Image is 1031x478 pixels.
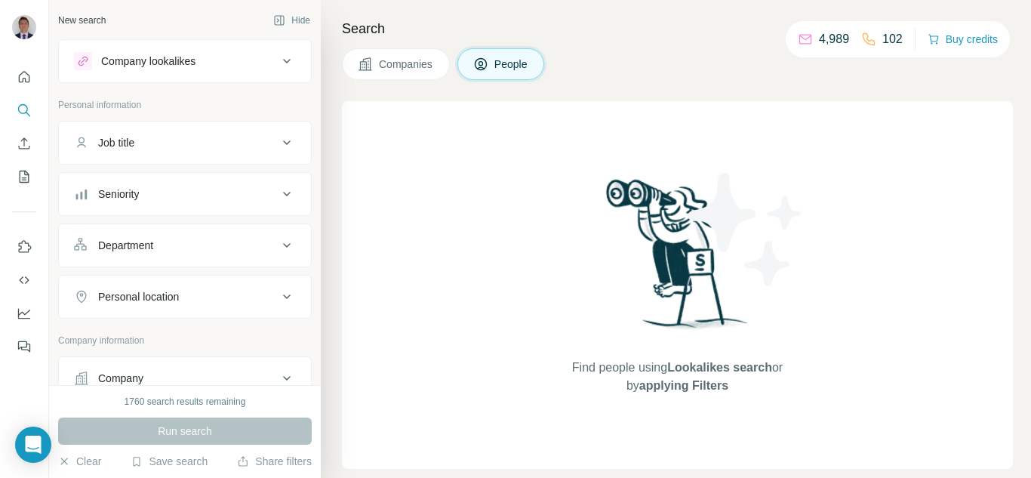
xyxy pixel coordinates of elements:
button: Seniority [59,176,311,212]
p: 4,989 [819,30,849,48]
span: Lookalikes search [667,361,772,374]
div: Seniority [98,187,139,202]
button: Share filters [237,454,312,469]
div: Department [98,238,153,253]
img: Surfe Illustration - Woman searching with binoculars [599,175,756,344]
button: Save search [131,454,208,469]
span: Companies [379,57,434,72]
button: Company lookalikes [59,43,311,79]
img: Avatar [12,15,36,39]
div: New search [58,14,106,27]
button: Company [59,360,311,396]
button: Feedback [12,333,36,360]
span: Find people using or by [556,359,798,395]
p: Personal information [58,98,312,112]
button: Enrich CSV [12,130,36,157]
div: Personal location [98,289,179,304]
button: Dashboard [12,300,36,327]
p: Company information [58,334,312,347]
img: Surfe Illustration - Stars [678,162,814,298]
div: Open Intercom Messenger [15,427,51,463]
button: Hide [263,9,321,32]
button: My lists [12,163,36,190]
div: 1760 search results remaining [125,395,246,409]
button: Use Surfe API [12,267,36,294]
p: 102 [882,30,903,48]
div: Company [98,371,143,386]
button: Personal location [59,279,311,315]
button: Quick start [12,63,36,91]
span: People [494,57,529,72]
button: Search [12,97,36,124]
div: Company lookalikes [101,54,195,69]
button: Job title [59,125,311,161]
button: Use Surfe on LinkedIn [12,233,36,261]
button: Department [59,227,311,264]
span: applying Filters [639,379,728,392]
button: Buy credits [928,29,998,50]
button: Clear [58,454,101,469]
h4: Search [342,18,1013,39]
div: Job title [98,135,134,150]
